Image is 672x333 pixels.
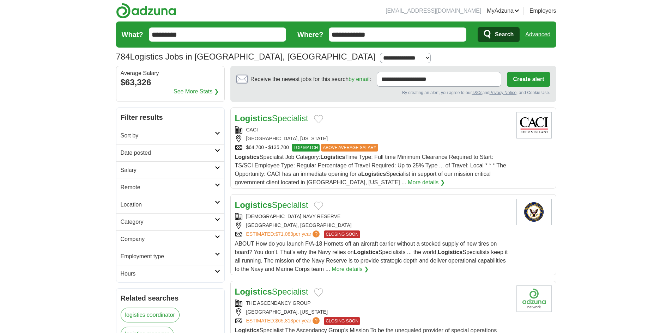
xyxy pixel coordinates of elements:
a: ESTIMATED:$65,813per year? [246,317,321,325]
a: MyAdzuna [487,7,519,15]
span: $71,083 [275,231,293,237]
h2: Company [121,235,215,243]
h2: Remote [121,183,215,192]
a: Location [116,196,224,213]
strong: Logistics [235,287,272,296]
button: Search [478,27,520,42]
strong: Logistics [438,249,462,255]
div: $64,700 - $135,700 [235,144,511,152]
a: More details ❯ [332,265,369,273]
div: $63,326 [121,76,220,89]
button: Add to favorite jobs [314,202,323,210]
a: T&Cs [472,90,482,95]
h1: Logistics Jobs in [GEOGRAPHIC_DATA], [GEOGRAPHIC_DATA] [116,52,376,61]
h2: Filter results [116,108,224,127]
a: Category [116,213,224,230]
strong: Logistics [354,249,379,255]
a: Employers [529,7,556,15]
button: Add to favorite jobs [314,288,323,297]
a: Salary [116,161,224,179]
div: [GEOGRAPHIC_DATA], [US_STATE] [235,308,511,316]
h2: Location [121,201,215,209]
a: Sort by [116,127,224,144]
button: Add to favorite jobs [314,115,323,123]
strong: Logistics [235,200,272,210]
a: Company [116,230,224,248]
a: LogisticsSpecialist [235,113,308,123]
h2: Date posted [121,149,215,157]
img: CACI International logo [516,112,552,138]
span: $65,813 [275,318,293,323]
strong: Logistics [235,113,272,123]
strong: Logistics [320,154,345,160]
li: [EMAIL_ADDRESS][DOMAIN_NAME] [386,7,481,15]
a: Privacy Notice [489,90,516,95]
a: Hours [116,265,224,282]
a: by email [349,76,370,82]
div: [GEOGRAPHIC_DATA], [GEOGRAPHIC_DATA] [235,222,511,229]
span: ? [313,317,320,324]
h2: Related searches [121,293,220,303]
h2: Sort by [121,131,215,140]
h2: Hours [121,270,215,278]
label: What? [122,29,143,40]
span: ABOVE AVERAGE SALARY [321,144,378,152]
span: ABOUT How do you launch F/A-18 Hornets off an aircraft carrier without a stocked supply of new ti... [235,241,508,272]
button: Create alert [507,72,550,87]
span: Specialist Job Category: Time Type: Full time Minimum Clearance Required to Start: TS/SCI Employe... [235,154,506,185]
strong: Logistics [235,154,260,160]
span: CLOSING SOON [324,230,360,238]
a: logistics coordinator [121,308,180,322]
img: US Navy Reserve logo [516,199,552,225]
span: CLOSING SOON [324,317,360,325]
h2: Employment type [121,252,215,261]
a: ESTIMATED:$71,083per year? [246,230,321,238]
span: TOP MATCH [292,144,320,152]
a: More details ❯ [408,178,445,187]
div: [GEOGRAPHIC_DATA], [US_STATE] [235,135,511,142]
span: Search [495,27,514,42]
a: [DEMOGRAPHIC_DATA] NAVY RESERVE [246,214,341,219]
a: See More Stats ❯ [174,87,219,96]
a: Advanced [525,27,550,42]
img: Adzuna logo [116,3,176,19]
a: Date posted [116,144,224,161]
img: Company logo [516,285,552,312]
strong: Logistics [361,171,386,177]
h2: Salary [121,166,215,174]
div: THE ASCENDANCY GROUP [235,300,511,307]
span: 784 [116,50,130,63]
a: CACI [246,127,258,132]
span: Receive the newest jobs for this search : [250,75,371,84]
h2: Category [121,218,215,226]
a: Remote [116,179,224,196]
label: Where? [297,29,323,40]
a: LogisticsSpecialist [235,200,308,210]
a: Employment type [116,248,224,265]
a: LogisticsSpecialist [235,287,308,296]
div: By creating an alert, you agree to our and , and Cookie Use. [236,90,550,96]
div: Average Salary [121,70,220,76]
span: ? [313,230,320,238]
